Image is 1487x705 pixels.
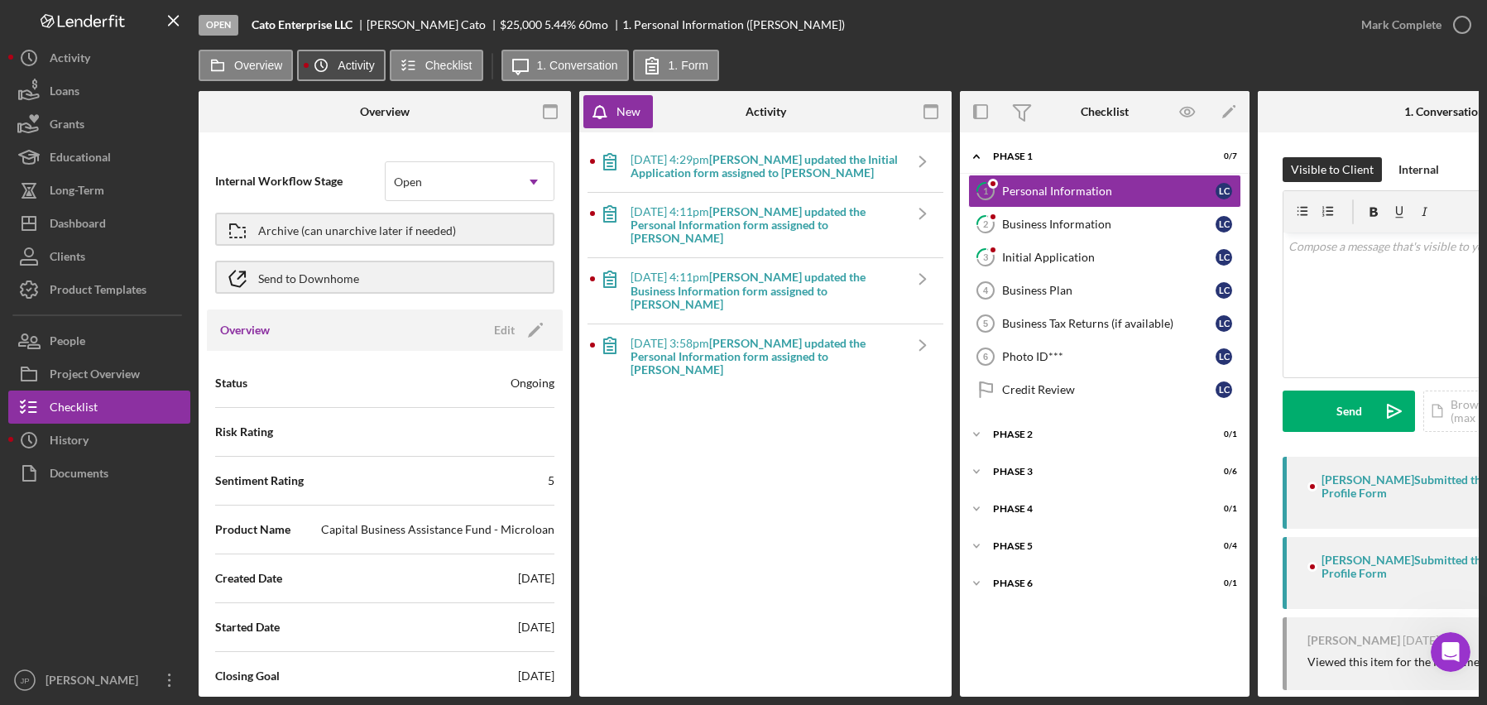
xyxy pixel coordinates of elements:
button: Upload attachment [26,527,39,540]
div: Checklist [50,391,98,428]
div: Product Templates [50,273,146,310]
span: Internal Workflow Stage [215,173,385,189]
button: Grants [8,108,190,141]
div: Loans [50,74,79,112]
div: Capital Business Assistance Fund - Microloan [321,521,554,538]
button: Visible to Client [1283,157,1382,182]
button: Product Templates [8,273,190,306]
div: New [616,95,640,128]
div: Phase 3 [993,467,1196,477]
button: Checklist [390,50,483,81]
button: New [583,95,653,128]
button: Activity [297,50,385,81]
button: Gif picker [79,527,92,540]
div: Our offices are closed for the Fourth of July Holiday until [DATE]. [50,99,300,131]
div: Archive (can unarchive later if needed) [258,214,456,244]
a: Educational [8,141,190,174]
div: Credit Review [1002,383,1216,396]
button: Project Overview [8,357,190,391]
div: 0 / 6 [1207,467,1237,477]
textarea: Message… [14,492,317,520]
button: Home [259,7,290,38]
img: Profile image for David [47,9,74,36]
div: Educational [50,141,111,178]
div: Open [199,15,238,36]
div: Send to Downhome [258,262,359,292]
tspan: 5 [983,319,988,329]
div: Personal Information [1002,185,1216,198]
tspan: 2 [983,218,988,229]
div: Activity [746,105,786,118]
div: L C [1216,216,1232,233]
tspan: 3 [983,252,988,262]
button: Start recording [105,527,118,540]
b: [PERSON_NAME] updated the Personal Information form assigned to [PERSON_NAME] [631,204,866,245]
div: Activity [50,41,90,79]
tspan: 4 [983,285,989,295]
div: Documents [50,457,108,494]
div: 0 / 4 [1207,541,1237,551]
label: 1. Form [669,59,708,72]
span: Closing Goal [215,668,280,684]
div: L C [1216,315,1232,332]
div: [PERSON_NAME] [1307,634,1400,647]
div: Ongoing [511,375,554,391]
div: [DATE] 4:11pm [631,271,902,310]
div: History [50,424,89,461]
span: Sentiment Rating [215,472,304,489]
h1: [PERSON_NAME] [80,8,188,21]
a: 3Initial ApplicationLC [968,241,1241,274]
a: Documents [8,457,190,490]
button: Send a message… [284,520,310,547]
div: Internal [1398,157,1439,182]
span: Product Name [215,521,290,538]
div: 1. Personal Information ([PERSON_NAME]) [622,18,845,31]
div: Phase 4 [993,504,1196,514]
div: [PERSON_NAME] [41,664,149,701]
span: $25,000 [500,17,542,31]
a: [DATE] 4:11pm[PERSON_NAME] updated the Personal Information form assigned to [PERSON_NAME] [589,193,943,257]
div: Viewed this item for the first time. [1307,655,1482,669]
a: [DATE] 3:58pm[PERSON_NAME] updated the Personal Information form assigned to [PERSON_NAME] [589,324,943,389]
div: [DATE] 4:29pm [631,153,902,180]
div: Hi [PERSON_NAME],If you’re receiving this message, it seems you've logged at least 30 sessions. W... [13,161,271,506]
div: 5 [548,472,554,489]
div: Business Plan [1002,284,1216,297]
div: If you’re receiving this message, it seems you've logged at least 30 sessions. Well done! [26,196,258,245]
div: Send [1336,391,1362,432]
label: Overview [234,59,282,72]
a: Dashboard [8,207,190,240]
div: Business Tax Returns (if available) [1002,317,1216,330]
button: Long-Term [8,174,190,207]
div: 5.44 % [544,18,576,31]
div: 0 / 1 [1207,504,1237,514]
a: 2Business InformationLC [968,208,1241,241]
div: L C [1216,282,1232,299]
div: Open [394,175,422,189]
button: 1. Form [633,50,719,81]
span: Created Date [215,570,282,587]
div: Edit [494,318,515,343]
button: History [8,424,190,457]
a: 4Business PlanLC [968,274,1241,307]
div: Overview [360,105,410,118]
a: Credit ReviewLC [968,373,1241,406]
div: Checklist [1081,105,1129,118]
div: Phase 1 [993,151,1196,161]
label: 1. Conversation [537,59,618,72]
button: Loans [8,74,190,108]
div: Phase 5 [993,541,1196,551]
div: L C [1216,249,1232,266]
time: 2025-10-02 19:57 [1403,634,1439,647]
div: Project Overview [50,357,140,395]
span: Started Date [215,619,280,635]
div: David says… [13,161,318,543]
div: [PERSON_NAME] Cato [367,18,500,31]
div: [DATE] [518,619,554,635]
div: Visible to Client [1291,157,1374,182]
div: [DATE] 4:11pm [631,205,902,245]
button: People [8,324,190,357]
button: Send [1283,391,1415,432]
